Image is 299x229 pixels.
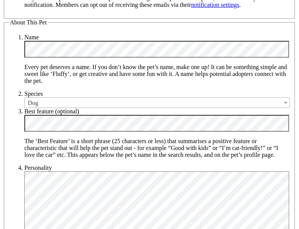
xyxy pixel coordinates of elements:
span: Dog [25,98,289,108]
label: Personality [24,164,52,171]
a: notification settings [191,2,240,8]
span: Dog [24,97,290,108]
label: Species [24,90,43,97]
label: Best feature (optional) [24,108,79,114]
p: The ‘Best Feature’ is a short phrase (25 characters or less) that summarises a positive feature o... [24,138,290,158]
span: About This Pet [10,19,47,26]
label: Name [24,34,39,40]
p: Every pet deserves a name. If you don’t know the pet’s name, make one up! It can be something sim... [24,64,290,84]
